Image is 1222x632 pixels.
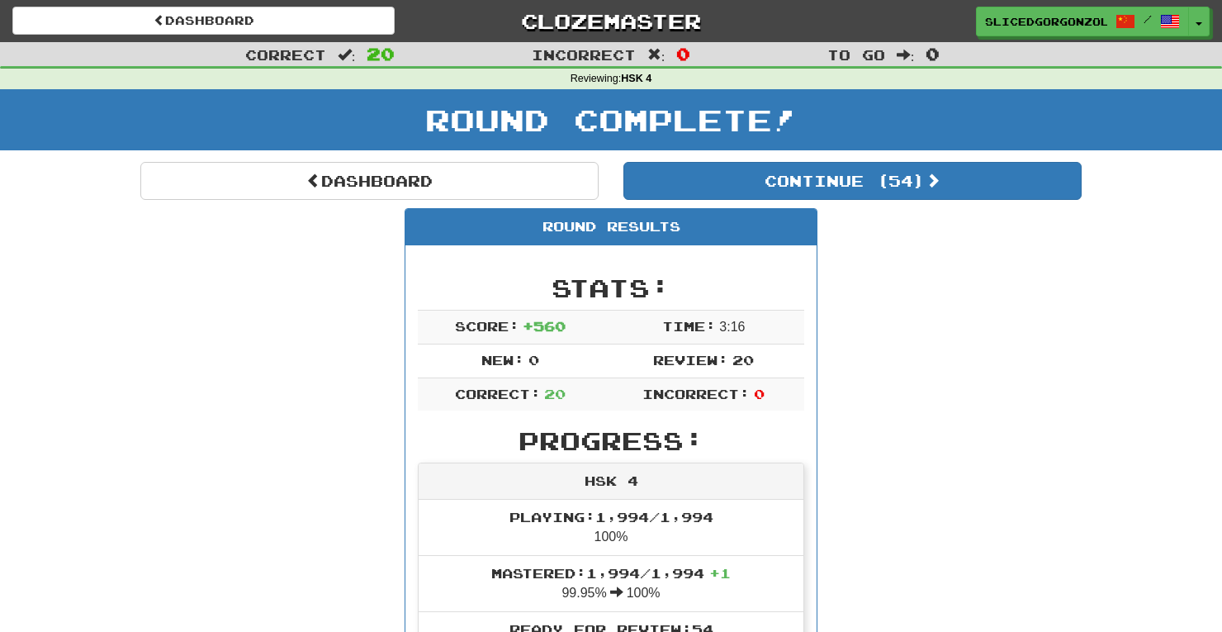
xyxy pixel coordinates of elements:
[642,386,750,402] span: Incorrect:
[827,46,885,63] span: To go
[985,14,1107,29] span: slicedgorgonzola
[419,7,802,36] a: Clozemaster
[491,565,731,581] span: Mastered: 1,994 / 1,994
[419,555,803,612] li: 99.95% 100%
[544,386,566,402] span: 20
[897,48,915,62] span: :
[419,500,803,556] li: 100%
[926,44,940,64] span: 0
[140,162,599,200] a: Dashboard
[732,352,754,368] span: 20
[754,386,765,402] span: 0
[662,318,716,334] span: Time:
[455,386,541,402] span: Correct:
[647,48,665,62] span: :
[12,7,395,35] a: Dashboard
[532,46,636,63] span: Incorrect
[719,320,745,334] span: 3 : 16
[338,48,356,62] span: :
[709,565,731,581] span: + 1
[455,318,519,334] span: Score:
[653,352,728,368] span: Review:
[621,73,651,84] strong: HSK 4
[623,162,1082,200] button: Continue (54)
[405,209,817,245] div: Round Results
[676,44,690,64] span: 0
[418,427,804,454] h2: Progress:
[367,44,395,64] span: 20
[976,7,1189,36] a: slicedgorgonzola /
[419,463,803,500] div: HSK 4
[481,352,524,368] span: New:
[418,274,804,302] h2: Stats:
[6,103,1216,136] h1: Round Complete!
[1144,13,1152,25] span: /
[245,46,326,63] span: Correct
[528,352,539,368] span: 0
[509,509,713,525] span: Playing: 1,994 / 1,994
[523,318,566,334] span: + 560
